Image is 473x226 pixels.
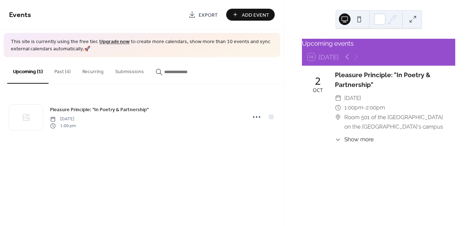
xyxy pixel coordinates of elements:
[366,103,385,112] span: 2:00pm
[50,105,149,114] a: Pleasure Principle: "In Poetry & Partnership"
[335,113,341,122] div: ​
[335,93,341,103] div: ​
[183,9,223,21] a: Export
[76,57,109,83] button: Recurring
[335,135,341,144] div: ​
[344,93,361,103] span: [DATE]
[315,76,321,86] div: 2
[9,8,31,22] span: Events
[344,103,363,112] span: 1:00pm
[335,103,341,112] div: ​
[344,135,374,144] span: Show more
[226,9,275,21] button: Add Event
[11,38,273,53] span: This site is currently using the free tier. to create more calendars, show more than 10 events an...
[313,88,323,93] div: Oct
[50,116,76,122] span: [DATE]
[242,11,269,19] span: Add Event
[7,57,49,84] button: Upcoming (1)
[363,103,366,112] span: -
[344,113,449,131] span: Room 501 of the [GEOGRAPHIC_DATA] on the [GEOGRAPHIC_DATA]'s campus
[50,122,76,129] span: 1:00 pm
[199,11,218,19] span: Export
[49,57,76,83] button: Past (4)
[335,70,449,89] div: Pleasure Principle: "In Poetry & Partnership"
[335,135,374,144] button: ​Show more
[302,39,455,48] div: Upcoming events
[109,57,150,83] button: Submissions
[50,106,149,114] span: Pleasure Principle: "In Poetry & Partnership"
[99,37,130,47] a: Upgrade now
